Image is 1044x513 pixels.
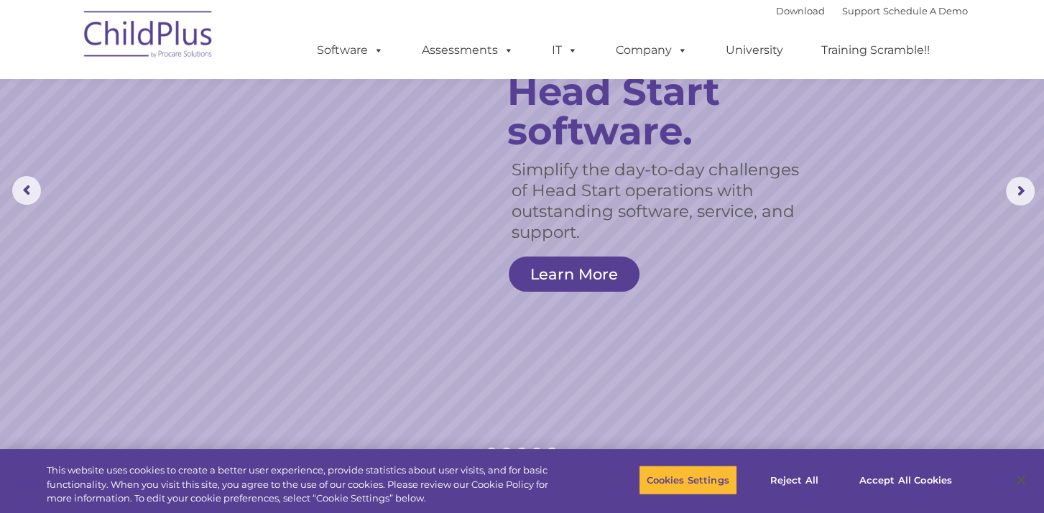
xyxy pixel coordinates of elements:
a: Learn More [509,256,639,292]
font: | [776,5,968,17]
a: IT [537,36,592,65]
button: Accept All Cookies [851,465,960,495]
button: Reject All [749,465,839,495]
button: Close [1005,464,1037,496]
a: Schedule A Demo [883,5,968,17]
rs-layer: Simplify the day-to-day challenges of Head Start operations with outstanding software, service, a... [512,160,817,243]
a: Assessments [407,36,528,65]
span: Last name [200,95,244,106]
button: Cookies Settings [639,465,737,495]
rs-layer: The ORIGINAL Head Start software. [507,32,833,151]
a: University [711,36,798,65]
a: Company [601,36,702,65]
img: ChildPlus by Procare Solutions [77,1,221,73]
a: Software [302,36,398,65]
a: Download [776,5,825,17]
span: Phone number [200,154,261,165]
a: Support [842,5,880,17]
a: Training Scramble!! [807,36,944,65]
div: This website uses cookies to create a better user experience, provide statistics about user visit... [47,463,574,506]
